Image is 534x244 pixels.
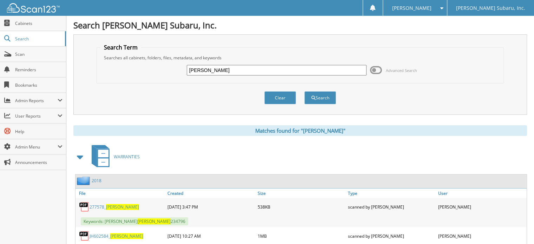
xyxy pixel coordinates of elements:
[75,189,166,198] a: File
[15,113,58,119] span: User Reports
[15,144,58,150] span: Admin Menu
[81,217,188,225] span: Keywords: [PERSON_NAME] 234796
[138,218,171,224] span: [PERSON_NAME]
[114,154,140,160] span: WARRANTIES
[87,143,140,171] a: WARRANTIES
[256,229,346,243] div: 1MB
[386,68,417,73] span: Advanced Search
[15,20,62,26] span: Cabinets
[166,229,256,243] div: [DATE] 10:27 AM
[256,200,346,214] div: 538KB
[79,202,90,212] img: PDF.png
[73,125,527,136] div: Matches found for "[PERSON_NAME]"
[436,200,527,214] div: [PERSON_NAME]
[90,233,143,239] a: JH602584_[PERSON_NAME]
[100,55,500,61] div: Searches all cabinets, folders, files, metadata, and keywords
[92,178,101,184] a: 2018
[15,98,58,104] span: Admin Reports
[77,176,92,185] img: folder2.png
[90,204,139,210] a: 277578_[PERSON_NAME]
[166,200,256,214] div: [DATE] 3:47 PM
[436,189,527,198] a: User
[79,231,90,241] img: PDF.png
[346,229,436,243] div: scanned by [PERSON_NAME]
[15,36,61,42] span: Search
[256,189,346,198] a: Size
[110,233,143,239] span: [PERSON_NAME]
[100,44,141,51] legend: Search Term
[15,82,62,88] span: Bookmarks
[346,189,436,198] a: Type
[499,210,534,244] iframe: Chat Widget
[15,67,62,73] span: Reminders
[73,19,527,31] h1: Search [PERSON_NAME] Subaru, Inc.
[15,159,62,165] span: Announcements
[15,128,62,134] span: Help
[436,229,527,243] div: [PERSON_NAME]
[304,91,336,104] button: Search
[7,3,60,13] img: scan123-logo-white.svg
[264,91,296,104] button: Clear
[346,200,436,214] div: scanned by [PERSON_NAME]
[392,6,431,10] span: [PERSON_NAME]
[456,6,525,10] span: [PERSON_NAME] Subaru, Inc.
[166,189,256,198] a: Created
[106,204,139,210] span: [PERSON_NAME]
[15,51,62,57] span: Scan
